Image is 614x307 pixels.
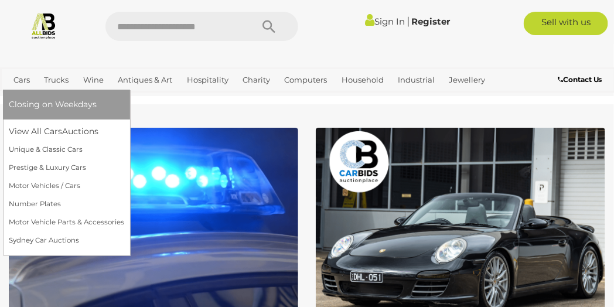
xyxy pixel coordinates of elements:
[558,75,602,84] b: Contact Us
[240,12,298,41] button: Search
[182,70,233,90] a: Hospitality
[393,70,439,90] a: Industrial
[411,16,450,27] a: Register
[30,12,57,39] img: Allbids.com.au
[280,70,332,90] a: Computers
[238,70,275,90] a: Charity
[39,70,73,90] a: Trucks
[407,15,410,28] span: |
[445,70,490,90] a: Jewellery
[113,70,177,90] a: Antiques & Art
[365,16,405,27] a: Sign In
[337,70,388,90] a: Household
[9,70,35,90] a: Cars
[79,70,108,90] a: Wine
[524,12,608,35] a: Sell with us
[558,73,605,86] a: Contact Us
